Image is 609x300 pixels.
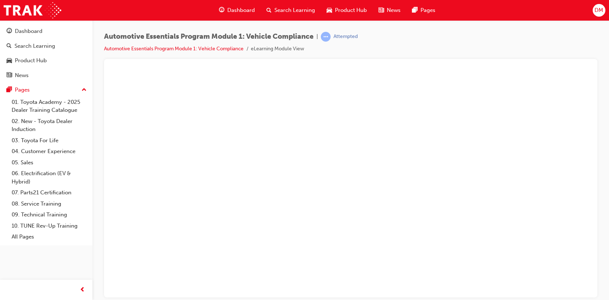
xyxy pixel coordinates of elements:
[15,86,30,94] div: Pages
[9,157,90,168] a: 05. Sales
[15,71,29,80] div: News
[420,6,435,14] span: Pages
[9,187,90,198] a: 07. Parts21 Certification
[333,33,358,40] div: Attempted
[406,3,441,18] a: pages-iconPages
[227,6,255,14] span: Dashboard
[3,23,90,83] button: DashboardSearch LearningProduct HubNews
[3,83,90,97] button: Pages
[7,28,12,35] span: guage-icon
[7,72,12,79] span: news-icon
[3,25,90,38] a: Dashboard
[15,27,42,35] div: Dashboard
[274,6,315,14] span: Search Learning
[7,87,12,93] span: pages-icon
[9,116,90,135] a: 02. New - Toyota Dealer Induction
[219,6,224,15] span: guage-icon
[9,97,90,116] a: 01. Toyota Academy - 2025 Dealer Training Catalogue
[3,39,90,53] a: Search Learning
[9,220,90,232] a: 10. TUNE Rev-Up Training
[387,6,401,14] span: News
[321,32,331,42] span: learningRecordVerb_ATTEMPT-icon
[104,46,244,52] a: Automotive Essentials Program Module 1: Vehicle Compliance
[3,69,90,82] a: News
[335,6,367,14] span: Product Hub
[213,3,261,18] a: guage-iconDashboard
[261,3,321,18] a: search-iconSearch Learning
[593,4,605,17] button: DM
[7,58,12,64] span: car-icon
[80,286,85,295] span: prev-icon
[327,6,332,15] span: car-icon
[82,85,87,95] span: up-icon
[4,2,61,18] img: Trak
[104,33,314,41] span: Automotive Essentials Program Module 1: Vehicle Compliance
[3,54,90,67] a: Product Hub
[316,33,318,41] span: |
[9,135,90,146] a: 03. Toyota For Life
[9,198,90,210] a: 08. Service Training
[9,209,90,220] a: 09. Technical Training
[15,56,47,65] div: Product Hub
[378,6,384,15] span: news-icon
[251,45,304,53] li: eLearning Module View
[373,3,406,18] a: news-iconNews
[266,6,272,15] span: search-icon
[412,6,418,15] span: pages-icon
[9,231,90,242] a: All Pages
[594,6,603,14] span: DM
[14,42,55,50] div: Search Learning
[7,43,12,50] span: search-icon
[321,3,373,18] a: car-iconProduct Hub
[9,146,90,157] a: 04. Customer Experience
[9,168,90,187] a: 06. Electrification (EV & Hybrid)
